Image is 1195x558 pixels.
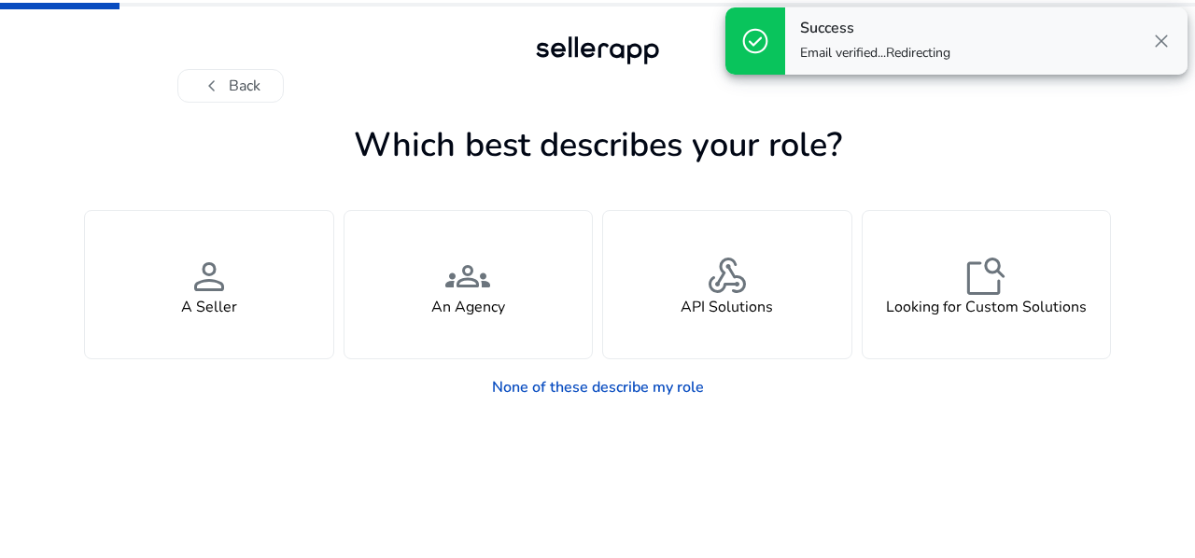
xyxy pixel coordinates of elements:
button: groupsAn Agency [344,210,594,359]
h4: API Solutions [681,299,773,316]
button: chevron_leftBack [177,69,284,103]
span: feature_search [963,254,1008,299]
span: chevron_left [201,75,223,97]
span: person [187,254,232,299]
span: close [1150,30,1173,52]
p: Email verified...Redirecting [800,44,950,63]
h1: Which best describes your role? [84,125,1111,165]
span: groups [445,254,490,299]
h4: Success [800,20,950,37]
h4: Looking for Custom Solutions [886,299,1087,316]
h4: An Agency [431,299,505,316]
button: webhookAPI Solutions [602,210,852,359]
button: feature_searchLooking for Custom Solutions [862,210,1112,359]
button: personA Seller [84,210,334,359]
span: check_circle [740,26,770,56]
a: None of these describe my role [477,369,719,406]
span: webhook [705,254,750,299]
h4: A Seller [181,299,237,316]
